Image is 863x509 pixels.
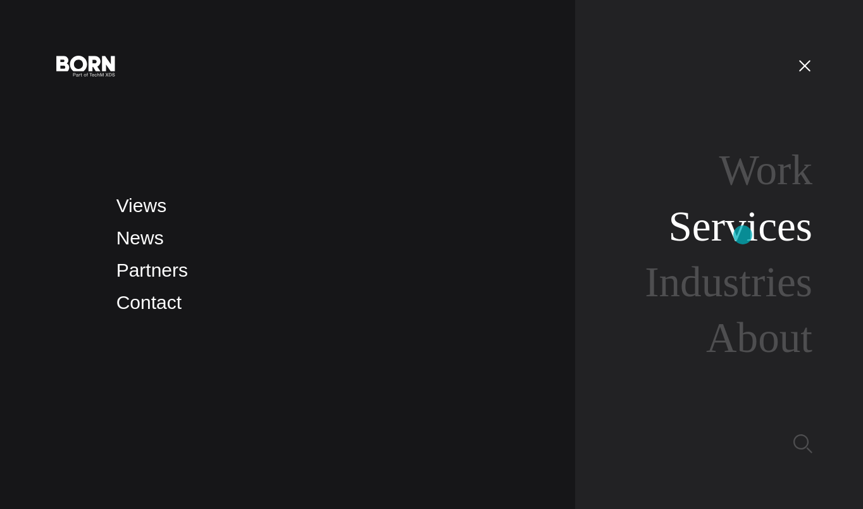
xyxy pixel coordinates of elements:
[719,146,812,194] a: Work
[116,227,164,248] a: News
[793,434,812,453] img: Search
[645,258,812,306] a: Industries
[790,52,820,79] button: Open
[668,203,812,250] a: Services
[116,195,166,216] a: Views
[116,260,188,280] a: Partners
[706,314,812,361] a: About
[116,292,182,313] a: Contact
